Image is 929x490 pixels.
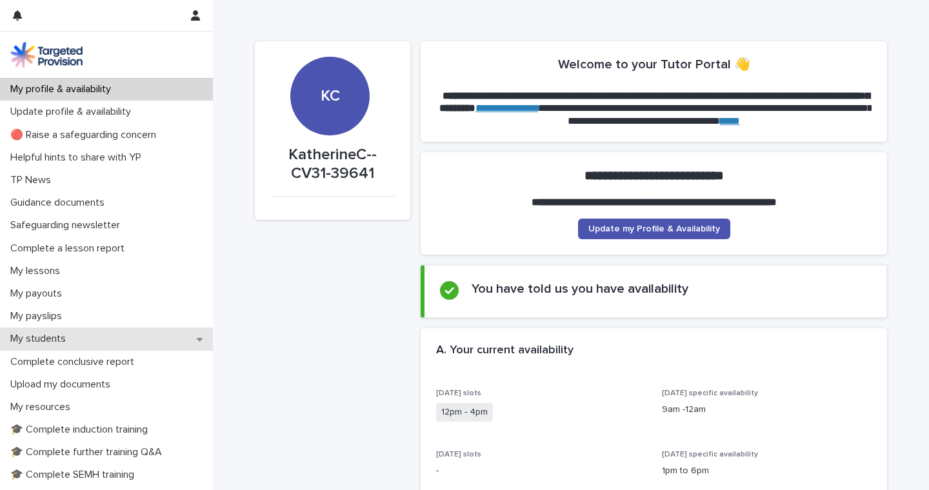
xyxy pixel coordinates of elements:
span: [DATE] specific availability [662,451,758,458]
span: [DATE] slots [436,451,481,458]
p: 9am -12am [662,403,872,416]
span: 12pm - 4pm [436,403,493,422]
h2: Welcome to your Tutor Portal 👋 [558,57,750,72]
span: [DATE] specific availability [662,389,758,397]
p: Complete conclusive report [5,356,145,368]
div: KC [290,8,369,106]
span: Update my Profile & Availability [588,224,720,233]
p: My lessons [5,265,70,277]
p: 1pm to 6pm [662,464,872,478]
p: KatherineC--CV31-39641 [270,146,395,183]
span: [DATE] slots [436,389,481,397]
p: TP News [5,174,61,186]
p: Complete a lesson report [5,242,135,255]
p: 🔴 Raise a safeguarding concern [5,129,166,141]
p: My payouts [5,288,72,300]
p: 🎓 Complete further training Q&A [5,446,172,458]
p: 🎓 Complete induction training [5,424,158,436]
p: My students [5,333,76,345]
p: - [436,464,646,478]
p: Guidance documents [5,197,115,209]
p: Update profile & availability [5,106,141,118]
p: Helpful hints to share with YP [5,152,152,164]
a: Update my Profile & Availability [578,219,730,239]
p: Safeguarding newsletter [5,219,130,231]
p: 🎓 Complete SEMH training [5,469,145,481]
p: My payslips [5,310,72,322]
p: My profile & availability [5,83,121,95]
img: M5nRWzHhSzIhMunXDL62 [10,42,83,68]
p: My resources [5,401,81,413]
h2: You have told us you have availability [472,281,688,297]
p: Upload my documents [5,378,121,391]
h2: A. Your current availability [436,344,574,358]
